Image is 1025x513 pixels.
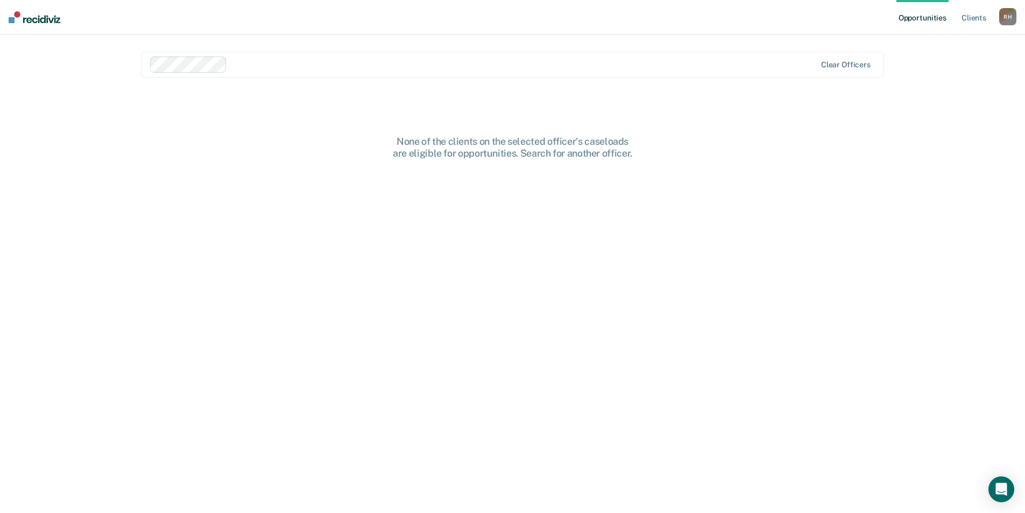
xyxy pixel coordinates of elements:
[821,60,871,69] div: Clear officers
[999,8,1016,25] div: R H
[999,8,1016,25] button: RH
[341,136,685,159] div: None of the clients on the selected officer's caseloads are eligible for opportunities. Search fo...
[9,11,60,23] img: Recidiviz
[988,476,1014,502] div: Open Intercom Messenger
